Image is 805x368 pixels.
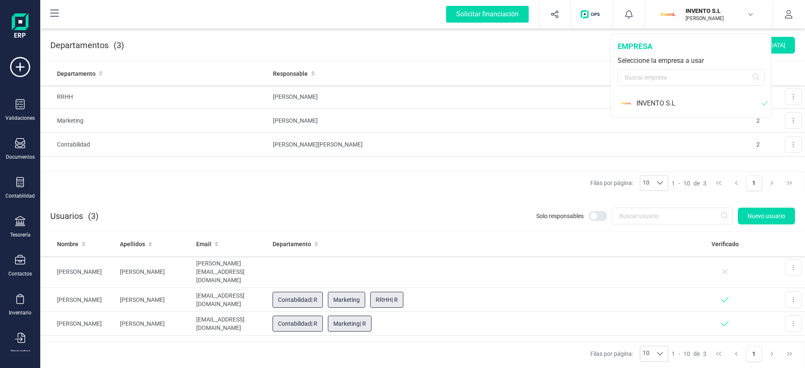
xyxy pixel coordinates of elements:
[672,179,706,188] div: -
[764,346,780,362] button: Next Page
[746,346,762,362] button: Page 1
[738,208,795,224] button: Nuevo usuario
[746,175,762,191] button: Page 1
[612,208,733,224] input: Buscar usuario
[686,7,753,15] p: INVENTO S.L
[40,133,270,157] td: Contabilidad
[120,240,145,248] span: Apellidos
[117,256,193,288] td: [PERSON_NAME]
[114,39,124,51] span: (3)
[328,292,365,308] span: Marketing
[782,346,797,362] button: Last Page
[273,316,323,332] span: Contabilidad
[436,1,539,28] button: Solicitar financiación
[196,240,211,248] span: Email
[9,309,31,316] div: Inventario
[728,346,744,362] button: Previous Page
[693,350,700,358] span: de
[10,232,31,238] div: Tesorería
[193,311,269,335] td: [EMAIL_ADDRESS][DOMAIN_NAME]
[273,240,311,248] span: Departamento
[618,41,764,52] div: empresa
[50,39,124,51] p: Departamentos
[392,296,398,303] span: | R
[636,98,762,108] div: INVENTO S.L
[686,15,753,22] p: [PERSON_NAME]
[683,350,690,358] span: 10
[728,175,744,191] button: Previous Page
[446,6,529,23] div: Solicitar financiación
[640,176,652,191] span: 10
[88,210,99,222] span: (3)
[6,154,35,160] div: Documentos
[328,316,371,332] span: Marketing
[8,270,32,277] div: Contactos
[672,179,675,188] span: 1
[40,85,270,109] td: RRHH
[5,193,35,199] div: Contabilidad
[40,109,270,133] td: Marketing
[683,179,690,188] span: 10
[311,320,317,327] span: | R
[273,69,308,78] span: Responsable
[590,175,668,191] div: Filas por página:
[270,85,721,109] td: [PERSON_NAME]
[57,240,78,248] span: Nombre
[721,109,763,133] td: 2
[5,115,35,121] div: Validaciones
[672,350,675,358] span: 1
[270,109,721,133] td: [PERSON_NAME]
[721,133,763,157] td: 2
[659,5,677,23] img: IN
[117,311,193,335] td: [PERSON_NAME]
[311,296,317,303] span: | R
[536,212,584,220] span: Solo responsables
[40,288,117,311] td: [PERSON_NAME]
[748,212,785,220] span: Nuevo usuario
[672,350,706,358] div: -
[703,179,706,188] span: 3
[764,175,780,191] button: Next Page
[618,69,764,86] input: Buscar empresa
[712,240,739,248] span: Verificado
[12,13,29,40] img: Logo Finanedi
[40,256,117,288] td: [PERSON_NAME]
[640,346,652,361] span: 10
[581,10,603,18] img: Logo de OPS
[10,348,30,355] div: Importar
[193,288,269,311] td: [EMAIL_ADDRESS][DOMAIN_NAME]
[711,175,727,191] button: First Page
[620,96,632,111] img: IN
[782,175,797,191] button: Last Page
[50,210,99,222] p: Usuarios
[618,56,764,66] div: Seleccione la empresa a usar
[590,346,668,362] div: Filas por página:
[273,292,323,308] span: Contabilidad
[703,350,706,358] span: 3
[655,1,763,28] button: ININVENTO S.L[PERSON_NAME]
[360,320,366,327] span: | R
[117,288,193,311] td: [PERSON_NAME]
[576,1,608,28] button: Logo de OPS
[57,69,96,78] span: Departamento
[193,256,269,288] td: [PERSON_NAME][EMAIL_ADDRESS][DOMAIN_NAME]
[693,179,700,188] span: de
[270,133,721,157] td: [PERSON_NAME] [PERSON_NAME]
[40,311,117,335] td: [PERSON_NAME]
[711,346,727,362] button: First Page
[370,292,403,308] span: RRHH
